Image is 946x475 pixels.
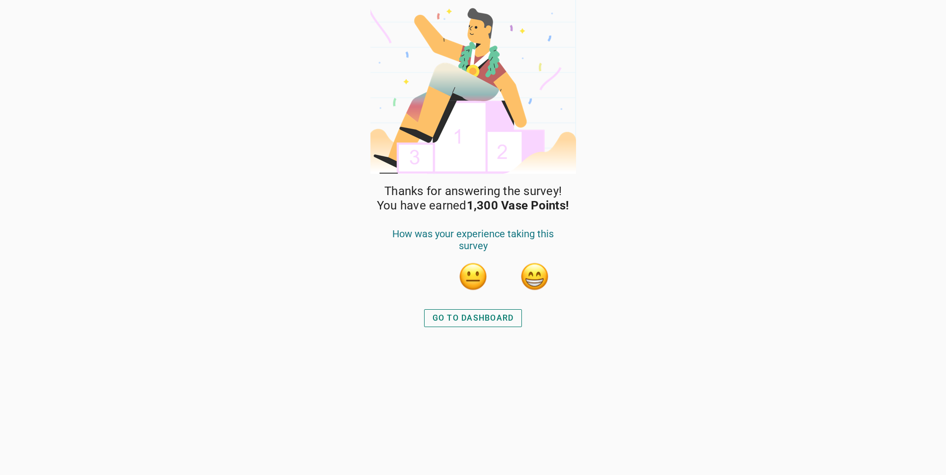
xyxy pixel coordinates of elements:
button: GO TO DASHBOARD [424,309,522,327]
span: You have earned [377,199,569,213]
div: GO TO DASHBOARD [433,312,514,324]
div: How was your experience taking this survey [381,228,566,262]
span: Thanks for answering the survey! [384,184,562,199]
strong: 1,300 Vase Points! [467,199,570,212]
